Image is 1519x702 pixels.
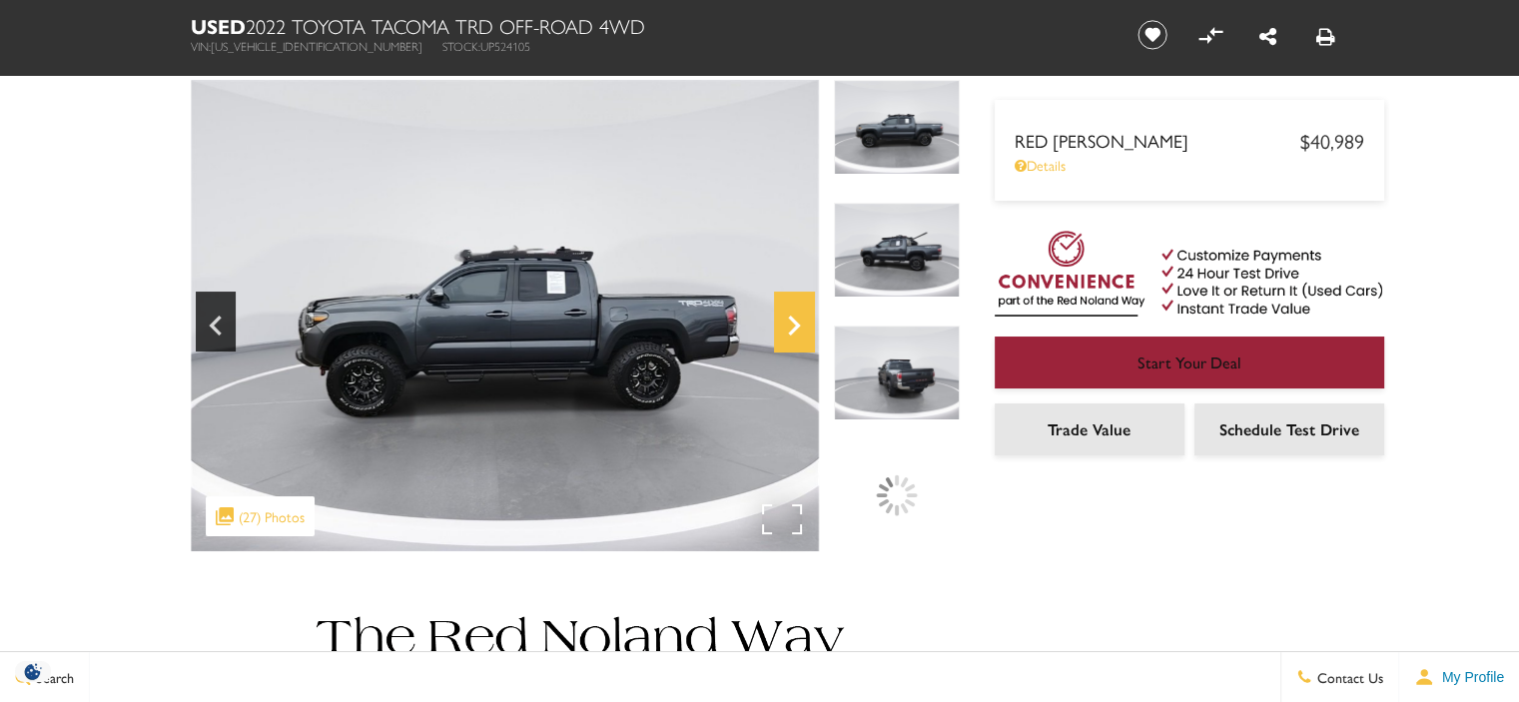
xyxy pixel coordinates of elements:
[995,337,1384,388] a: Start Your Deal
[1312,667,1383,687] span: Contact Us
[834,326,960,420] img: Used 2022 Magnetic Gray Metallic Toyota TRD Off-Road image 7
[10,661,56,682] section: Click to Open Cookie Consent Modal
[191,11,246,40] strong: Used
[1015,155,1364,175] a: Details
[1434,669,1504,685] span: My Profile
[1315,21,1334,50] a: Print this Used 2022 Toyota Tacoma TRD Off-Road 4WD
[1194,403,1384,455] a: Schedule Test Drive
[995,403,1184,455] a: Trade Value
[211,37,422,55] span: [US_VEHICLE_IDENTIFICATION_NUMBER]
[196,292,236,351] div: Previous
[1195,20,1225,50] button: Compare Vehicle
[834,203,960,298] img: Used 2022 Magnetic Gray Metallic Toyota TRD Off-Road image 6
[442,37,480,55] span: Stock:
[1131,19,1174,51] button: Save vehicle
[834,80,960,175] img: Used 2022 Magnetic Gray Metallic Toyota TRD Off-Road image 5
[206,496,315,536] div: (27) Photos
[191,37,211,55] span: VIN:
[1015,126,1364,155] a: Red [PERSON_NAME] $40,989
[1399,652,1519,702] button: Open user profile menu
[1048,417,1131,440] span: Trade Value
[191,80,819,551] img: Used 2022 Magnetic Gray Metallic Toyota TRD Off-Road image 5
[1138,351,1241,373] span: Start Your Deal
[774,292,814,351] div: Next
[1300,126,1364,155] span: $40,989
[1219,417,1359,440] span: Schedule Test Drive
[191,15,1105,37] h1: 2022 Toyota Tacoma TRD Off-Road 4WD
[480,37,530,55] span: UP524105
[1259,21,1276,50] a: Share this Used 2022 Toyota Tacoma TRD Off-Road 4WD
[10,661,56,682] img: Opt-Out Icon
[1015,128,1300,153] span: Red [PERSON_NAME]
